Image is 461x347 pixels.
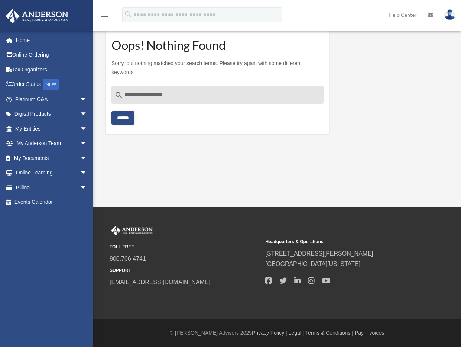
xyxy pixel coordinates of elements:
[355,330,384,336] a: Pay Invoices
[5,136,98,151] a: My Anderson Teamarrow_drop_down
[100,10,109,19] i: menu
[5,180,98,195] a: Billingarrow_drop_down
[289,330,304,336] a: Legal |
[5,92,98,107] a: Platinum Q&Aarrow_drop_down
[444,9,455,20] img: User Pic
[5,166,98,180] a: Online Learningarrow_drop_down
[110,267,260,274] small: SUPPORT
[5,107,98,122] a: Digital Productsarrow_drop_down
[124,10,132,18] i: search
[110,279,210,285] a: [EMAIL_ADDRESS][DOMAIN_NAME]
[265,250,373,257] a: [STREET_ADDRESS][PERSON_NAME]
[5,151,98,166] a: My Documentsarrow_drop_down
[80,180,95,195] span: arrow_drop_down
[5,77,98,92] a: Order StatusNEW
[43,79,59,90] div: NEW
[5,195,98,210] a: Events Calendar
[80,121,95,136] span: arrow_drop_down
[93,328,461,338] div: © [PERSON_NAME] Advisors 2025
[80,151,95,166] span: arrow_drop_down
[5,121,98,136] a: My Entitiesarrow_drop_down
[110,226,154,235] img: Anderson Advisors Platinum Portal
[3,9,71,23] img: Anderson Advisors Platinum Portal
[80,92,95,107] span: arrow_drop_down
[5,62,98,77] a: Tax Organizers
[5,48,98,62] a: Online Ordering
[110,256,146,262] a: 800.706.4741
[305,330,353,336] a: Terms & Conditions |
[110,243,260,251] small: TOLL FREE
[111,59,324,77] p: Sorry, but nothing matched your search terms. Please try again with some different keywords.
[5,33,95,48] a: Home
[265,261,360,267] a: [GEOGRAPHIC_DATA][US_STATE]
[100,13,109,19] a: menu
[111,41,324,50] h1: Oops! Nothing Found
[265,238,416,246] small: Headquarters & Operations
[80,166,95,181] span: arrow_drop_down
[252,330,287,336] a: Privacy Policy |
[80,107,95,122] span: arrow_drop_down
[80,136,95,151] span: arrow_drop_down
[114,91,123,100] i: search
